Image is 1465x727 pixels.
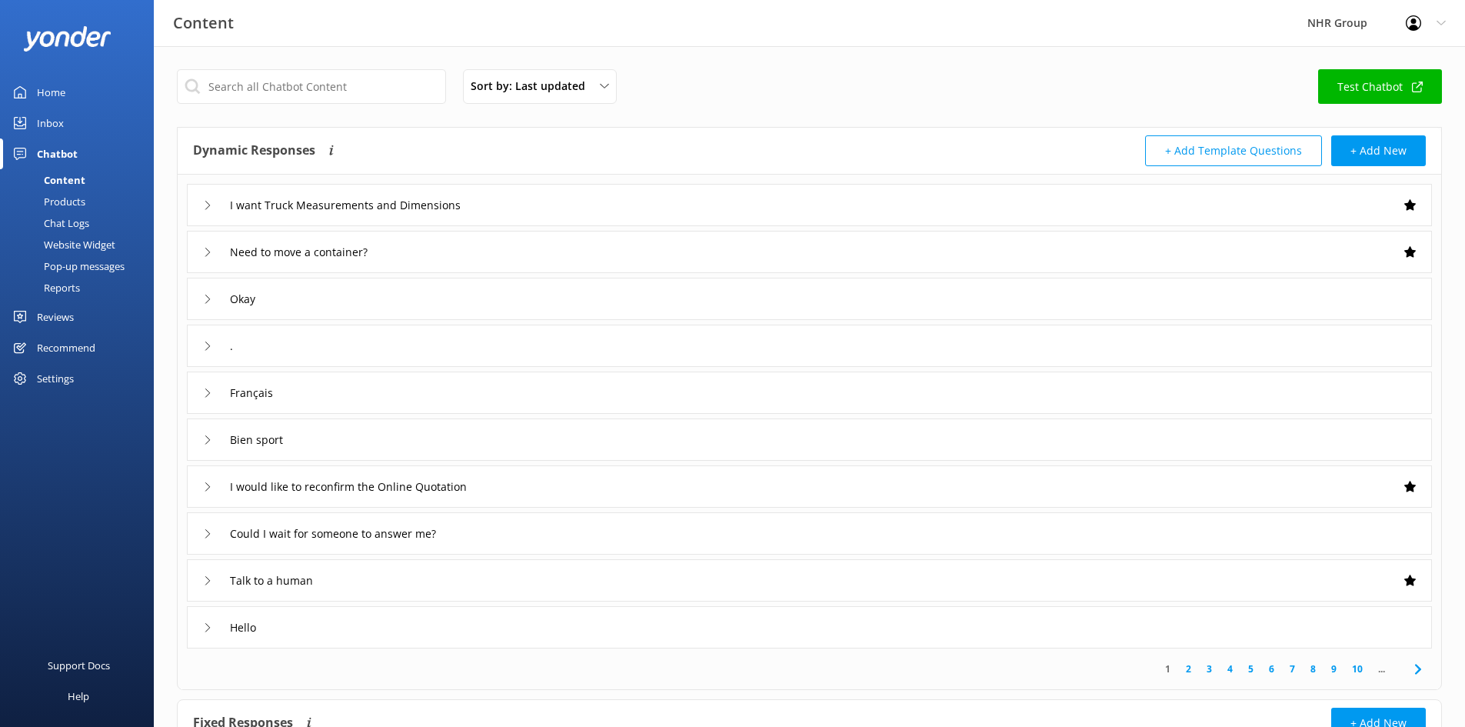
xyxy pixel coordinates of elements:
[1370,662,1393,676] span: ...
[9,212,89,234] div: Chat Logs
[37,302,74,332] div: Reviews
[68,681,89,712] div: Help
[37,138,78,169] div: Chatbot
[1282,662,1303,676] a: 7
[173,11,234,35] h3: Content
[37,108,64,138] div: Inbox
[9,234,115,255] div: Website Widget
[9,234,154,255] a: Website Widget
[1145,135,1322,166] button: + Add Template Questions
[23,26,112,52] img: yonder-white-logo.png
[9,277,80,298] div: Reports
[48,650,110,681] div: Support Docs
[1331,135,1426,166] button: + Add New
[1303,662,1323,676] a: 8
[1220,662,1240,676] a: 4
[1323,662,1344,676] a: 9
[9,212,154,234] a: Chat Logs
[9,191,85,212] div: Products
[193,135,315,166] h4: Dynamic Responses
[37,332,95,363] div: Recommend
[1318,69,1442,104] a: Test Chatbot
[1344,662,1370,676] a: 10
[9,277,154,298] a: Reports
[37,363,74,394] div: Settings
[177,69,446,104] input: Search all Chatbot Content
[1199,662,1220,676] a: 3
[9,255,154,277] a: Pop-up messages
[1261,662,1282,676] a: 6
[471,78,594,95] span: Sort by: Last updated
[9,191,154,212] a: Products
[9,255,125,277] div: Pop-up messages
[1178,662,1199,676] a: 2
[37,77,65,108] div: Home
[1157,662,1178,676] a: 1
[1240,662,1261,676] a: 5
[9,169,85,191] div: Content
[9,169,154,191] a: Content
